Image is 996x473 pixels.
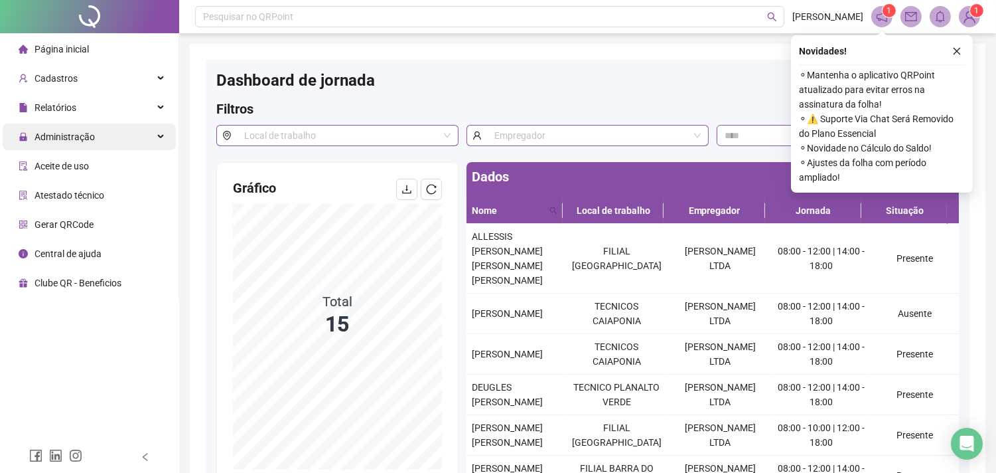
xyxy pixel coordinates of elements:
[19,249,28,258] span: info-circle
[951,428,983,460] div: Open Intercom Messenger
[29,449,42,462] span: facebook
[975,6,979,15] span: 1
[233,180,276,196] span: Gráfico
[19,132,28,142] span: lock
[472,231,543,286] span: ALLESSIS [PERSON_NAME] [PERSON_NAME] [PERSON_NAME]
[466,125,487,146] span: user
[19,74,28,83] span: user-add
[401,184,412,195] span: download
[547,201,560,221] span: search
[870,224,959,294] td: Presente
[799,112,965,141] span: ⚬ ⚠️ Suporte Via Chat Será Removido do Plano Essencial
[565,375,668,415] td: TECNICO PLANALTO VERDE
[19,191,28,200] span: solution
[565,294,668,334] td: TECNICOS CAIAPONIA
[668,375,772,415] td: [PERSON_NAME] LTDA
[472,382,543,407] span: DEUGLES [PERSON_NAME]
[472,423,543,448] span: [PERSON_NAME] [PERSON_NAME]
[668,415,772,456] td: [PERSON_NAME] LTDA
[141,452,150,462] span: left
[35,73,78,84] span: Cadastros
[426,184,437,195] span: reload
[960,7,979,27] img: 85695
[565,334,668,375] td: TECNICOS CAIAPONIA
[870,334,959,375] td: Presente
[799,141,965,155] span: ⚬ Novidade no Cálculo do Saldo!
[69,449,82,462] span: instagram
[216,71,375,90] span: Dashboard de jornada
[19,103,28,112] span: file
[472,169,509,185] span: Dados
[876,11,888,23] span: notification
[472,203,544,218] span: Nome
[35,44,89,54] span: Página inicial
[970,4,983,17] sup: Atualize o seu contato no menu Meus Dados
[870,415,959,456] td: Presente
[565,415,668,456] td: FILIAL [GEOGRAPHIC_DATA]
[772,294,870,334] td: 08:00 - 12:00 | 14:00 - 18:00
[472,349,543,359] span: [PERSON_NAME]
[799,155,965,185] span: ⚬ Ajustes da folha com período ampliado!
[664,198,764,224] th: Empregador
[668,334,772,375] td: [PERSON_NAME] LTDA
[35,132,95,142] span: Administração
[861,198,948,224] th: Situação
[887,6,892,15] span: 1
[35,190,104,201] span: Atestado técnico
[216,125,237,146] span: environment
[35,161,89,171] span: Aceite de uso
[216,101,253,117] span: Filtros
[870,294,959,334] td: Ausente
[549,207,557,215] span: search
[563,198,664,224] th: Local de trabalho
[35,248,102,259] span: Central de ajuda
[565,224,668,294] td: FILIAL [GEOGRAPHIC_DATA]
[772,415,870,456] td: 08:00 - 10:00 | 12:00 - 18:00
[772,224,870,294] td: 08:00 - 12:00 | 14:00 - 18:00
[799,44,847,58] span: Novidades !
[668,294,772,334] td: [PERSON_NAME] LTDA
[767,12,777,22] span: search
[19,278,28,288] span: gift
[35,278,121,288] span: Clube QR - Beneficios
[799,68,965,112] span: ⚬ Mantenha o aplicativo QRPoint atualizado para evitar erros na assinatura da folha!
[952,47,961,56] span: close
[934,11,946,23] span: bell
[49,449,62,462] span: linkedin
[35,102,76,113] span: Relatórios
[870,375,959,415] td: Presente
[772,334,870,375] td: 08:00 - 12:00 | 14:00 - 18:00
[905,11,917,23] span: mail
[35,219,94,230] span: Gerar QRCode
[772,375,870,415] td: 08:00 - 12:00 | 14:00 - 18:00
[19,220,28,229] span: qrcode
[19,161,28,171] span: audit
[765,198,861,224] th: Jornada
[792,9,863,24] span: [PERSON_NAME]
[472,308,543,319] span: [PERSON_NAME]
[883,4,896,17] sup: 1
[668,224,772,294] td: [PERSON_NAME] LTDA
[19,45,28,54] span: home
